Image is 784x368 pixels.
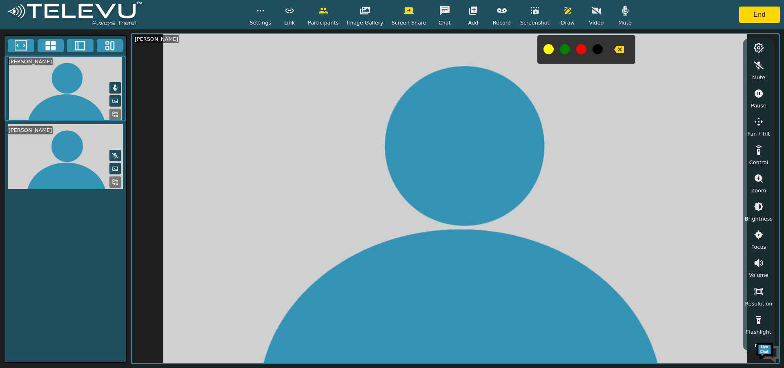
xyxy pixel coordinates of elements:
span: We're online! [47,103,113,185]
img: Chat Widget [755,339,780,364]
span: Add [468,19,479,27]
span: Chat [439,19,451,27]
div: Minimize live chat window [134,4,154,24]
img: d_736959983_company_1615157101543_736959983 [14,38,34,58]
div: [PERSON_NAME] [8,126,53,134]
span: Draw [561,19,575,27]
span: Participants [308,19,339,27]
span: Volume [749,271,768,279]
button: Mute [109,150,121,161]
span: Image Gallery [347,19,383,27]
span: Focus [751,243,766,251]
button: Replace Feed [109,176,121,188]
span: Brightness [745,215,773,223]
span: Settings [249,19,271,27]
span: Flashlight [746,328,771,336]
span: Record [493,19,511,27]
button: Picture in Picture [109,95,121,107]
span: Video [589,19,604,27]
textarea: Type your message and hit 'Enter' [4,223,156,252]
span: Control [749,158,768,166]
span: Link [284,19,295,27]
span: Pan / Tilt [747,130,770,138]
span: Mute [618,19,631,27]
div: Chat with us now [42,43,137,54]
div: [PERSON_NAME] [8,58,53,65]
span: Screen Share [392,19,426,27]
span: Screenshot [520,19,550,27]
span: Mute [752,74,765,81]
button: Replace Feed [109,109,121,120]
button: Mute [109,82,121,94]
button: Two Window Medium [67,39,94,52]
button: Three Window Medium [97,39,123,52]
button: End [739,7,780,23]
button: 4x4 [38,39,64,52]
button: Fullscreen [8,39,34,52]
button: Picture in Picture [109,163,121,174]
span: Resolution [745,300,772,308]
div: [PERSON_NAME] [134,35,179,43]
span: Pause [751,102,766,109]
span: Zoom [751,187,766,194]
